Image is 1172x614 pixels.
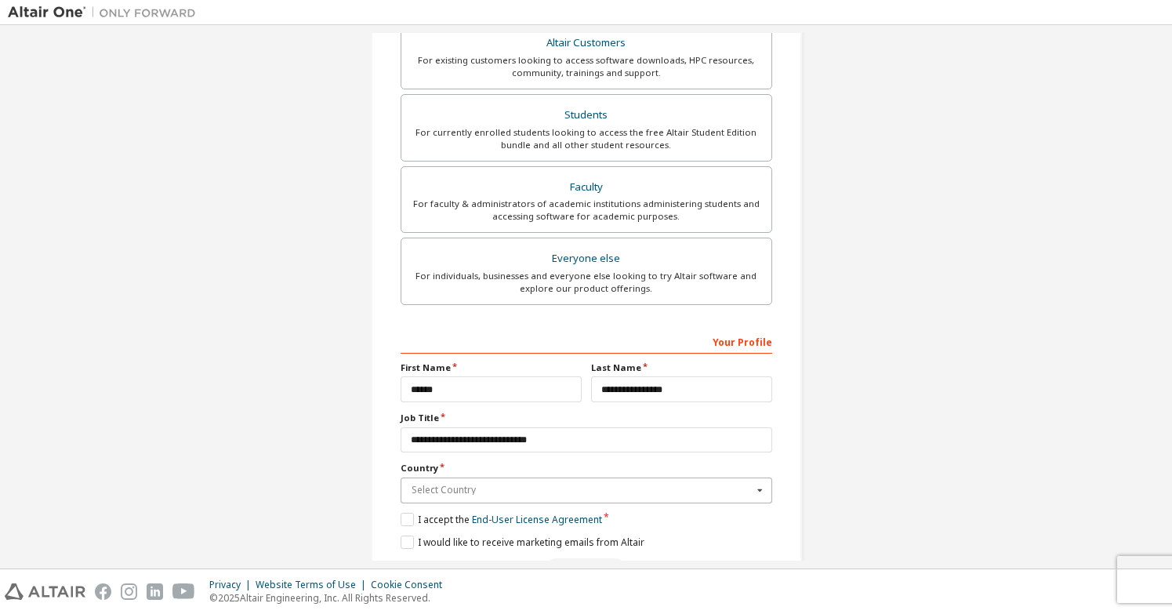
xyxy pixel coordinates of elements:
div: For faculty & administrators of academic institutions administering students and accessing softwa... [411,198,762,223]
img: Altair One [8,5,204,20]
div: Website Terms of Use [256,579,371,591]
p: © 2025 Altair Engineering, Inc. All Rights Reserved. [209,591,452,605]
img: linkedin.svg [147,583,163,600]
img: instagram.svg [121,583,137,600]
div: Faculty [411,176,762,198]
img: altair_logo.svg [5,583,85,600]
label: I would like to receive marketing emails from Altair [401,536,644,549]
div: Students [411,104,762,126]
label: Country [401,462,772,474]
div: For individuals, businesses and everyone else looking to try Altair software and explore our prod... [411,270,762,295]
a: End-User License Agreement [472,513,602,526]
div: Read and acccept EULA to continue [401,558,772,582]
div: Privacy [209,579,256,591]
div: Your Profile [401,329,772,354]
img: youtube.svg [172,583,195,600]
div: For currently enrolled students looking to access the free Altair Student Edition bundle and all ... [411,126,762,151]
div: Select Country [412,485,753,495]
div: Cookie Consent [371,579,452,591]
div: Altair Customers [411,32,762,54]
label: First Name [401,361,582,374]
div: Everyone else [411,248,762,270]
div: For existing customers looking to access software downloads, HPC resources, community, trainings ... [411,54,762,79]
label: I accept the [401,513,602,526]
label: Last Name [591,361,772,374]
img: facebook.svg [95,583,111,600]
label: Job Title [401,412,772,424]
